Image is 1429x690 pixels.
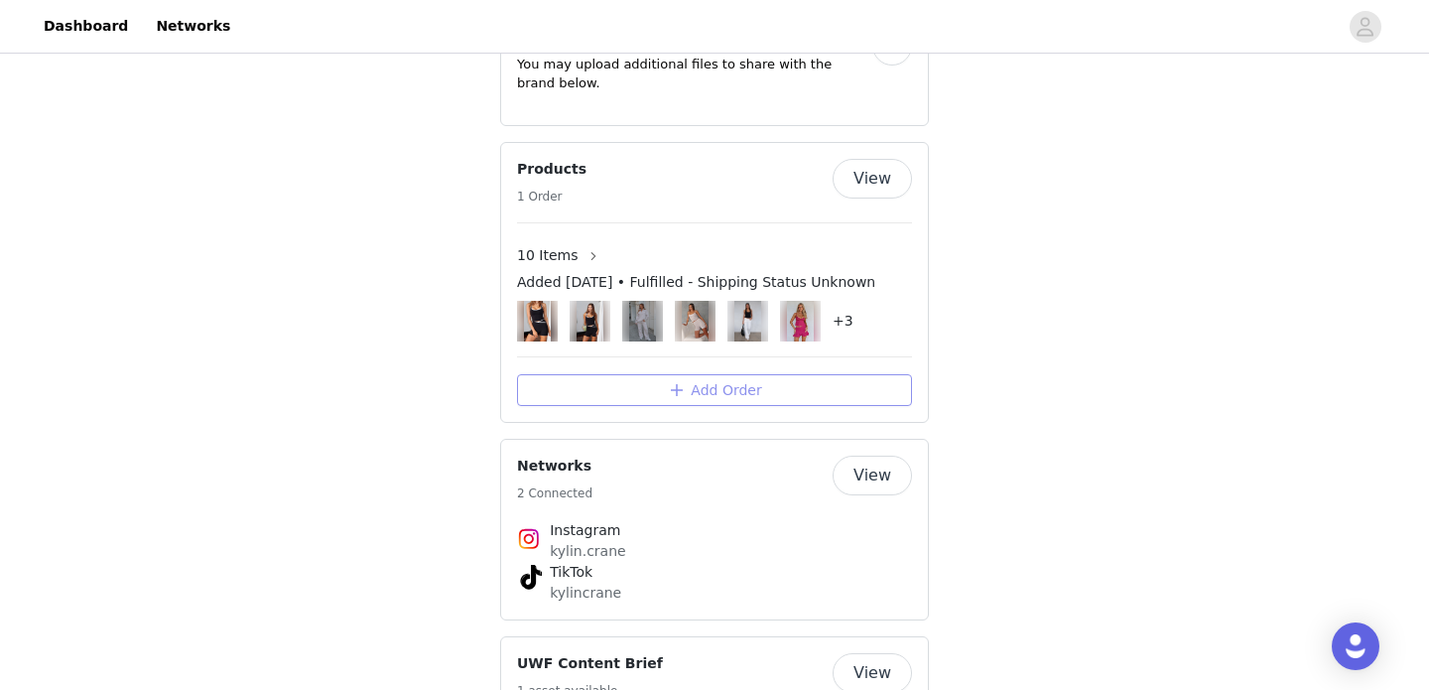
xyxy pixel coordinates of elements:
[833,456,912,495] button: View
[524,301,551,342] img: Knockout Crop Top Black/White
[517,272,875,293] span: Added [DATE] • Fulfilled - Shipping Status Unknown
[833,159,912,199] button: View
[780,296,821,346] img: Image Background Blur
[144,4,242,49] a: Networks
[570,296,610,346] img: Image Background Blur
[517,245,578,266] span: 10 Items
[500,439,929,621] div: Networks
[1356,11,1374,43] div: avatar
[577,301,603,342] img: Defence Bike Shorts Black/White
[787,301,814,342] img: In My Way Top Berry
[833,311,853,332] h4: +3
[675,296,715,346] img: Image Background Blur
[517,55,872,93] p: You may upload additional files to share with the brand below.
[550,583,879,604] p: kylincrane
[517,456,592,477] h4: Networks
[682,301,709,342] img: Offstage Singlet Moon
[622,296,663,346] img: Image Background Blur
[550,541,879,562] p: kylin.crane
[500,142,929,423] div: Products
[517,484,592,502] h5: 2 Connected
[32,4,140,49] a: Dashboard
[1332,622,1379,670] div: Open Intercom Messenger
[734,301,761,342] img: Think I Need You Low Rise Cargo Pants White
[727,296,768,346] img: Image Background Blur
[550,520,879,541] h4: Instagram
[629,301,656,342] img: Offstage Wide Leg Sweatpants Moon
[517,527,541,551] img: Instagram Icon
[517,296,558,346] img: Image Background Blur
[550,562,879,583] h4: TikTok
[517,374,912,406] button: Add Order
[517,159,586,180] h4: Products
[517,653,663,674] h4: UWF Content Brief
[517,188,586,206] h5: 1 Order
